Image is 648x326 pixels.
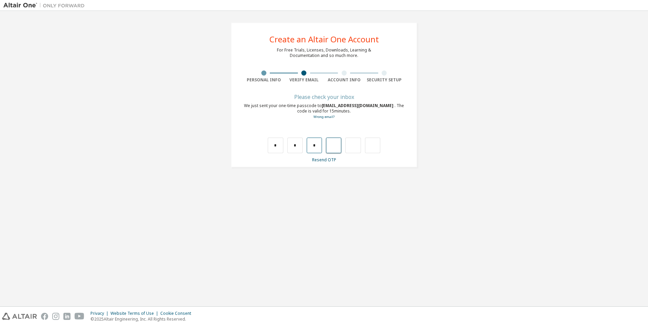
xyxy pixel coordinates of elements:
[3,2,88,9] img: Altair One
[2,313,37,320] img: altair_logo.svg
[324,77,364,83] div: Account Info
[364,77,405,83] div: Security Setup
[75,313,84,320] img: youtube.svg
[41,313,48,320] img: facebook.svg
[244,95,404,99] div: Please check your inbox
[90,316,195,322] p: © 2025 Altair Engineering, Inc. All Rights Reserved.
[277,47,371,58] div: For Free Trials, Licenses, Downloads, Learning & Documentation and so much more.
[322,103,394,108] span: [EMAIL_ADDRESS][DOMAIN_NAME]
[63,313,70,320] img: linkedin.svg
[90,311,110,316] div: Privacy
[244,103,404,120] div: We just sent your one-time passcode to . The code is valid for 15 minutes.
[160,311,195,316] div: Cookie Consent
[52,313,59,320] img: instagram.svg
[244,77,284,83] div: Personal Info
[269,35,379,43] div: Create an Altair One Account
[312,157,336,163] a: Resend OTP
[313,115,335,119] a: Go back to the registration form
[284,77,324,83] div: Verify Email
[110,311,160,316] div: Website Terms of Use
